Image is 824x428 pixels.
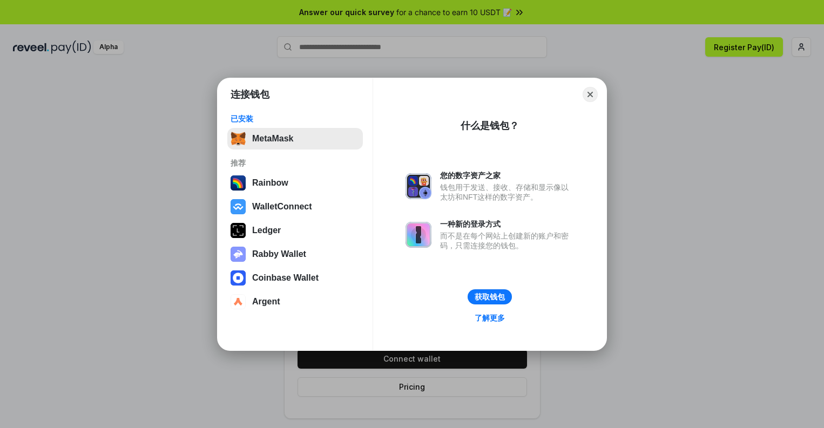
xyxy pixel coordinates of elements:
img: svg+xml,%3Csvg%20fill%3D%22none%22%20height%3D%2233%22%20viewBox%3D%220%200%2035%2033%22%20width%... [231,131,246,146]
button: MetaMask [227,128,363,150]
img: svg+xml,%3Csvg%20width%3D%2228%22%20height%3D%2228%22%20viewBox%3D%220%200%2028%2028%22%20fill%3D... [231,270,246,286]
div: Rainbow [252,178,288,188]
div: 推荐 [231,158,360,168]
a: 了解更多 [468,311,511,325]
img: svg+xml,%3Csvg%20width%3D%22120%22%20height%3D%22120%22%20viewBox%3D%220%200%20120%20120%22%20fil... [231,175,246,191]
img: svg+xml,%3Csvg%20xmlns%3D%22http%3A%2F%2Fwww.w3.org%2F2000%2Fsvg%22%20fill%3D%22none%22%20viewBox... [231,247,246,262]
div: 钱包用于发送、接收、存储和显示像以太坊和NFT这样的数字资产。 [440,182,574,202]
button: Ledger [227,220,363,241]
img: svg+xml,%3Csvg%20width%3D%2228%22%20height%3D%2228%22%20viewBox%3D%220%200%2028%2028%22%20fill%3D... [231,199,246,214]
button: Argent [227,291,363,312]
button: WalletConnect [227,196,363,218]
div: 一种新的登录方式 [440,219,574,229]
button: Rainbow [227,172,363,194]
div: Rabby Wallet [252,249,306,259]
img: svg+xml,%3Csvg%20xmlns%3D%22http%3A%2F%2Fwww.w3.org%2F2000%2Fsvg%22%20width%3D%2228%22%20height%3... [231,223,246,238]
div: 了解更多 [475,313,505,323]
div: 什么是钱包？ [461,119,519,132]
button: Coinbase Wallet [227,267,363,289]
div: 已安装 [231,114,360,124]
img: svg+xml,%3Csvg%20width%3D%2228%22%20height%3D%2228%22%20viewBox%3D%220%200%2028%2028%22%20fill%3D... [231,294,246,309]
div: MetaMask [252,134,293,144]
div: Argent [252,297,280,307]
div: WalletConnect [252,202,312,212]
div: 获取钱包 [475,292,505,302]
h1: 连接钱包 [231,88,269,101]
button: 获取钱包 [468,289,512,304]
button: Close [583,87,598,102]
img: svg+xml,%3Csvg%20xmlns%3D%22http%3A%2F%2Fwww.w3.org%2F2000%2Fsvg%22%20fill%3D%22none%22%20viewBox... [406,173,431,199]
div: 您的数字资产之家 [440,171,574,180]
div: 而不是在每个网站上创建新的账户和密码，只需连接您的钱包。 [440,231,574,250]
div: Coinbase Wallet [252,273,319,283]
button: Rabby Wallet [227,243,363,265]
img: svg+xml,%3Csvg%20xmlns%3D%22http%3A%2F%2Fwww.w3.org%2F2000%2Fsvg%22%20fill%3D%22none%22%20viewBox... [406,222,431,248]
div: Ledger [252,226,281,235]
